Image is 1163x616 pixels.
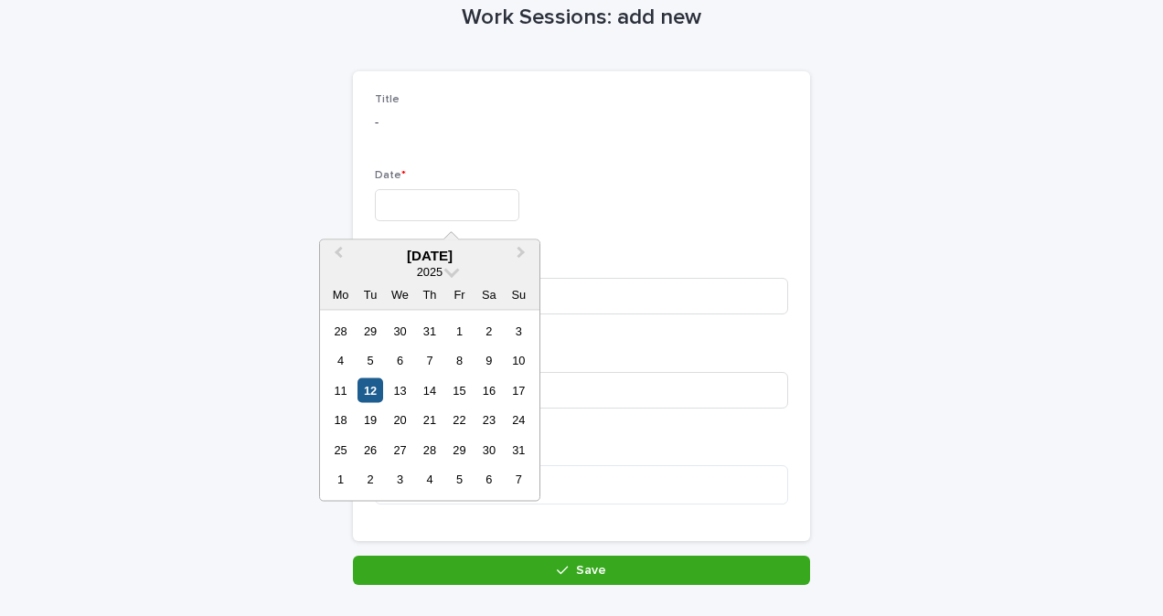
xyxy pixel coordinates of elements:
div: Choose Sunday, 31 August 2025 [507,437,531,462]
div: Choose Monday, 1 September 2025 [328,467,353,492]
div: Sa [476,282,501,307]
div: month 2025-08 [325,316,533,494]
div: Choose Saturday, 16 August 2025 [476,377,501,402]
div: Choose Tuesday, 19 August 2025 [357,408,382,432]
div: Choose Wednesday, 20 August 2025 [388,408,412,432]
div: Choose Sunday, 17 August 2025 [507,377,531,402]
div: Choose Friday, 1 August 2025 [447,318,472,343]
div: Choose Friday, 22 August 2025 [447,408,472,432]
div: Choose Sunday, 7 September 2025 [507,467,531,492]
div: Choose Friday, 8 August 2025 [447,348,472,373]
div: Choose Friday, 15 August 2025 [447,377,472,402]
div: Choose Wednesday, 13 August 2025 [388,377,412,402]
div: Choose Saturday, 2 August 2025 [476,318,501,343]
p: - [375,113,788,133]
div: Choose Sunday, 10 August 2025 [507,348,531,373]
div: Choose Thursday, 21 August 2025 [417,408,442,432]
div: Choose Thursday, 28 August 2025 [417,437,442,462]
div: Choose Sunday, 24 August 2025 [507,408,531,432]
div: Choose Tuesday, 12 August 2025 [357,377,382,402]
div: Choose Monday, 11 August 2025 [328,377,353,402]
div: Choose Monday, 4 August 2025 [328,348,353,373]
div: Choose Saturday, 6 September 2025 [476,467,501,492]
div: Choose Friday, 5 September 2025 [447,467,472,492]
button: Next Month [508,242,538,271]
div: Choose Wednesday, 3 September 2025 [388,467,412,492]
div: Choose Monday, 18 August 2025 [328,408,353,432]
div: Choose Thursday, 14 August 2025 [417,377,442,402]
div: Choose Saturday, 9 August 2025 [476,348,501,373]
div: Choose Friday, 29 August 2025 [447,437,472,462]
span: Title [375,94,400,105]
div: Choose Wednesday, 6 August 2025 [388,348,412,373]
div: Su [507,282,531,307]
div: We [388,282,412,307]
div: Choose Tuesday, 2 September 2025 [357,467,382,492]
div: Choose Tuesday, 5 August 2025 [357,348,382,373]
div: Choose Thursday, 4 September 2025 [417,467,442,492]
div: Choose Saturday, 23 August 2025 [476,408,501,432]
div: Choose Monday, 28 July 2025 [328,318,353,343]
div: Choose Tuesday, 29 July 2025 [357,318,382,343]
div: Choose Wednesday, 30 July 2025 [388,318,412,343]
button: Save [353,556,810,585]
span: 2025 [417,265,443,279]
div: Choose Wednesday, 27 August 2025 [388,437,412,462]
div: Choose Saturday, 30 August 2025 [476,437,501,462]
h1: Work Sessions: add new [353,5,810,31]
div: Choose Tuesday, 26 August 2025 [357,437,382,462]
div: Tu [357,282,382,307]
div: Mo [328,282,353,307]
div: Fr [447,282,472,307]
div: Choose Thursday, 7 August 2025 [417,348,442,373]
div: Choose Monday, 25 August 2025 [328,437,353,462]
span: Save [576,564,606,577]
span: Date [375,170,406,181]
div: Choose Sunday, 3 August 2025 [507,318,531,343]
div: Choose Thursday, 31 July 2025 [417,318,442,343]
button: Previous Month [322,242,351,271]
div: Th [417,282,442,307]
div: [DATE] [320,248,539,264]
